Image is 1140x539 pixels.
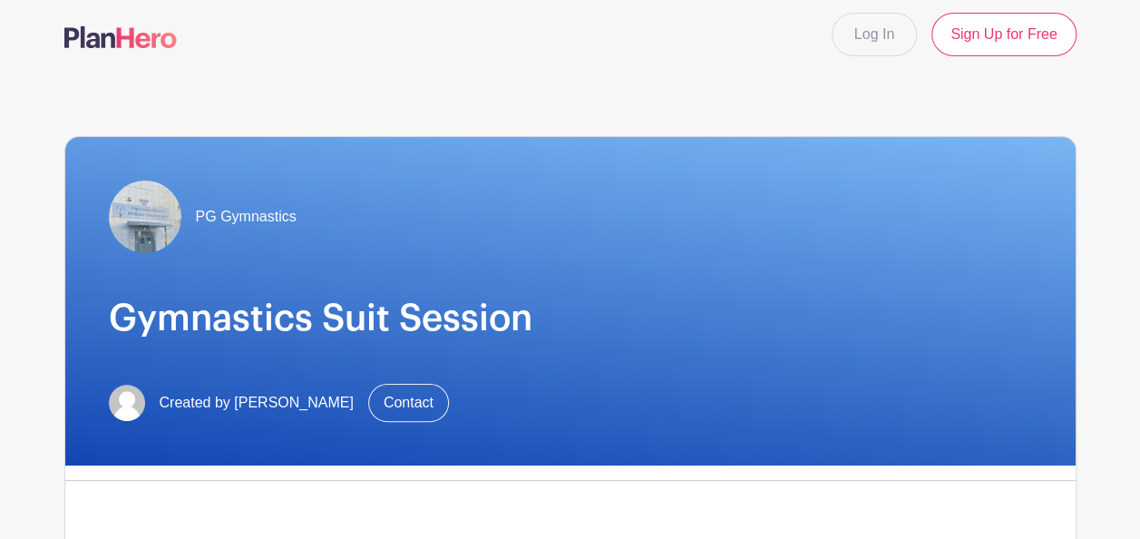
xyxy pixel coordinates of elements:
[109,297,1032,340] h1: Gymnastics Suit Session
[196,206,297,228] span: PG Gymnastics
[931,13,1076,56] a: Sign Up for Free
[160,392,354,414] span: Created by [PERSON_NAME]
[368,384,449,422] a: Contact
[109,385,145,421] img: default-ce2991bfa6775e67f084385cd625a349d9dcbb7a52a09fb2fda1e96e2d18dcdb.png
[64,26,177,48] img: logo-507f7623f17ff9eddc593b1ce0a138ce2505c220e1c5a4e2b4648c50719b7d32.svg
[832,13,917,56] a: Log In
[109,181,181,253] img: image.jpg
